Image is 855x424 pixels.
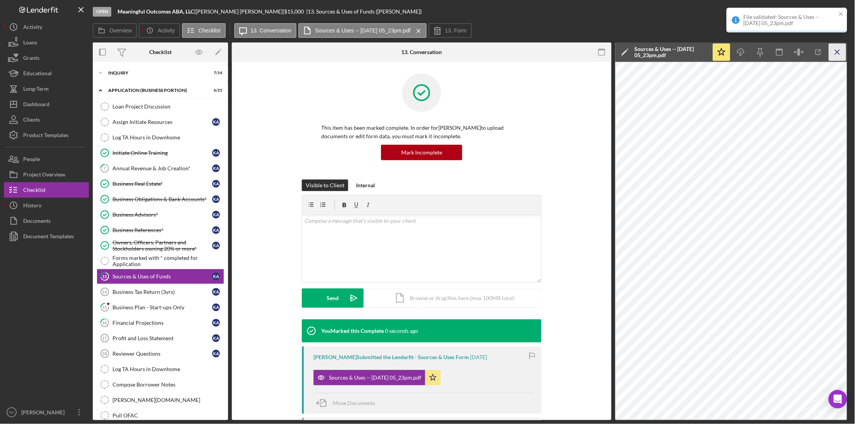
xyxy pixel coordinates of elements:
[212,319,220,327] div: K A
[97,130,224,145] a: Log TA Hours in Downhome
[112,196,212,202] div: Business Obligations & Bank Accounts*
[839,11,844,18] button: close
[401,145,442,160] div: Mark Incomplete
[212,118,220,126] div: K A
[313,393,383,413] button: Move Documents
[112,289,212,295] div: Business Tax Return (3yrs)
[212,149,220,157] div: K A
[302,288,364,308] button: Send
[139,23,180,38] button: Activity
[4,229,89,244] button: Document Templates
[23,167,65,184] div: Project Overview
[23,127,68,145] div: Product Templates
[102,274,107,279] tspan: 13
[97,192,224,207] a: Business Obligations & Bank Accounts*KA
[182,23,226,38] button: Checklist
[829,390,847,409] div: Open Intercom Messenger
[212,273,220,280] div: K A
[97,161,224,176] a: 7Annual Revenue & Job Creation*KA
[313,370,441,385] button: Sources & Uses -- [DATE] 05_23pm.pdf
[23,35,37,52] div: Loans
[302,180,348,191] button: Visible to Client
[4,167,89,182] button: Project Overview
[445,27,467,34] label: 13. Form
[118,8,194,15] b: Meaningful Outcomes ABA, LLC
[97,222,224,238] a: Business References*KA
[102,336,107,341] tspan: 17
[4,35,89,50] button: Loans
[429,23,472,38] button: 13. Form
[23,97,49,114] div: Dashboard
[112,304,212,310] div: Business Plan - Start-ups Only
[97,346,224,361] a: 18Reviewer QuestionsKA
[212,180,220,188] div: K A
[327,288,339,308] div: Send
[4,66,89,81] a: Educational
[321,124,522,141] p: This item has been marked complete. In order for [PERSON_NAME] to upload documents or edit form d...
[112,320,212,326] div: Financial Projections
[97,207,224,222] a: Business Advisors*KA
[321,328,384,334] div: You Marked this Complete
[4,81,89,97] a: Long-Term
[4,198,89,213] button: History
[298,23,426,38] button: Sources & Uses -- [DATE] 05_23pm.pdf
[97,331,224,346] a: 17Profit and Loss StatementKA
[4,213,89,229] button: Documents
[199,27,221,34] label: Checklist
[112,181,212,187] div: Business Real Estate*
[329,375,421,381] div: Sources & Uses -- [DATE] 05_23pm.pdf
[196,8,284,15] div: [PERSON_NAME] [PERSON_NAME] |
[104,166,106,171] tspan: 7
[112,150,212,156] div: Initiate Online Training
[102,290,107,294] tspan: 14
[97,377,224,392] a: Compose Borrower Notes
[108,88,203,93] div: APPLICATION (BUSINESS PORTION)
[23,182,46,200] div: Checklist
[112,366,224,372] div: Log TA Hours in Downhome
[306,180,344,191] div: Visible to Client
[23,213,51,231] div: Documents
[112,103,224,110] div: Loan Project Discussion
[4,182,89,198] button: Checklist
[212,242,220,249] div: K A
[93,23,137,38] button: Overview
[212,288,220,296] div: K A
[112,273,212,280] div: Sources & Uses of Funds
[93,7,111,17] div: Open
[158,27,175,34] label: Activity
[315,27,410,34] label: Sources & Uses -- [DATE] 05_23pm.pdf
[23,81,49,98] div: Long-Term
[4,151,89,167] a: People
[313,354,469,360] div: [PERSON_NAME] Submitted the Lenderfit - Sources & Uses Form
[803,4,851,19] button: Complete
[744,14,836,26] div: File validated: Sources & Uses -- [DATE] 05_23pm.pdf
[4,97,89,112] button: Dashboard
[112,227,212,233] div: Business References*
[97,269,224,284] a: 13Sources & Uses of FundsKA
[234,23,297,38] button: 13. Conversation
[212,211,220,219] div: K A
[4,127,89,143] button: Product Templates
[108,71,203,75] div: INQUIRY
[4,112,89,127] button: Clients
[4,19,89,35] button: Activity
[97,114,224,130] a: Assign Initiate ResourcesKA
[112,412,224,419] div: Pull OFAC
[112,119,212,125] div: Assign Initiate Resources
[4,50,89,66] a: Grants
[385,328,418,334] time: 2025-09-03 15:14
[97,238,224,253] a: Owners, Officers, Partners and Stockholders owning 20% or more*KA
[112,165,212,171] div: Annual Revenue & Job Creation*
[23,19,42,37] div: Activity
[811,4,834,19] div: Complete
[401,49,442,55] div: 13. Conversation
[4,405,89,420] button: SC[PERSON_NAME]
[212,304,220,311] div: K A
